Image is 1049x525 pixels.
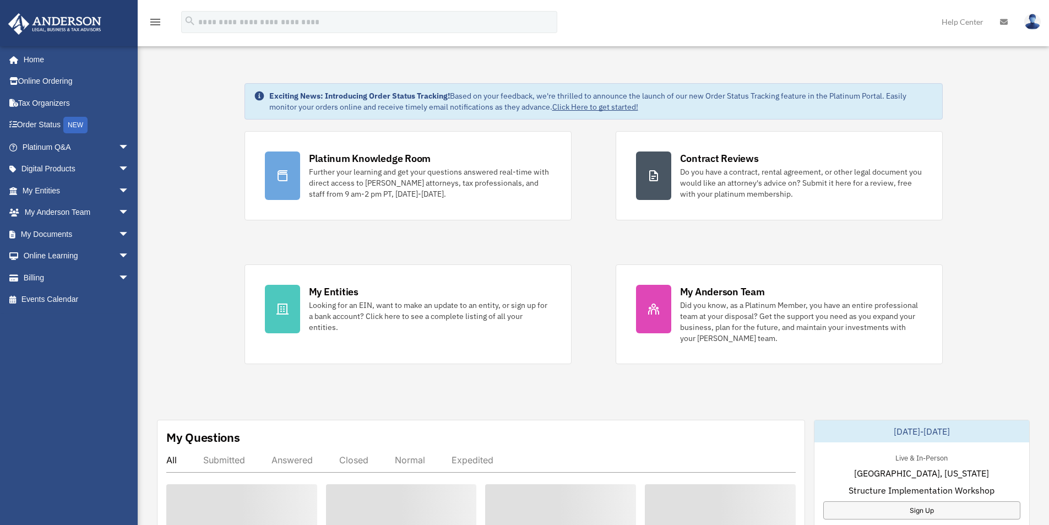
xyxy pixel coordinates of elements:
[8,223,146,245] a: My Documentsarrow_drop_down
[166,429,240,446] div: My Questions
[166,454,177,466] div: All
[269,91,450,101] strong: Exciting News: Introducing Order Status Tracking!
[118,245,140,268] span: arrow_drop_down
[309,166,551,199] div: Further your learning and get your questions answered real-time with direct access to [PERSON_NAM...
[823,501,1020,519] a: Sign Up
[849,484,994,497] span: Structure Implementation Workshop
[8,267,146,289] a: Billingarrow_drop_down
[8,245,146,267] a: Online Learningarrow_drop_down
[309,300,551,333] div: Looking for an EIN, want to make an update to an entity, or sign up for a bank account? Click her...
[8,202,146,224] a: My Anderson Teamarrow_drop_down
[63,117,88,133] div: NEW
[616,264,943,364] a: My Anderson Team Did you know, as a Platinum Member, you have an entire professional team at your...
[184,15,196,27] i: search
[5,13,105,35] img: Anderson Advisors Platinum Portal
[680,300,922,344] div: Did you know, as a Platinum Member, you have an entire professional team at your disposal? Get th...
[203,454,245,466] div: Submitted
[149,15,162,29] i: menu
[8,289,146,311] a: Events Calendar
[8,158,146,180] a: Digital Productsarrow_drop_down
[339,454,368,466] div: Closed
[854,467,989,480] span: [GEOGRAPHIC_DATA], [US_STATE]
[887,451,956,463] div: Live & In-Person
[118,158,140,181] span: arrow_drop_down
[680,151,759,165] div: Contract Reviews
[309,151,431,165] div: Platinum Knowledge Room
[118,202,140,224] span: arrow_drop_down
[395,454,425,466] div: Normal
[244,264,572,364] a: My Entities Looking for an EIN, want to make an update to an entity, or sign up for a bank accoun...
[680,285,765,299] div: My Anderson Team
[8,180,146,202] a: My Entitiesarrow_drop_down
[616,131,943,220] a: Contract Reviews Do you have a contract, rental agreement, or other legal document you would like...
[1024,14,1041,30] img: User Pic
[309,285,358,299] div: My Entities
[118,223,140,246] span: arrow_drop_down
[8,48,140,71] a: Home
[269,90,933,112] div: Based on your feedback, we're thrilled to announce the launch of our new Order Status Tracking fe...
[118,136,140,159] span: arrow_drop_down
[271,454,313,466] div: Answered
[814,420,1029,442] div: [DATE]-[DATE]
[8,136,146,158] a: Platinum Q&Aarrow_drop_down
[680,166,922,199] div: Do you have a contract, rental agreement, or other legal document you would like an attorney's ad...
[8,71,146,93] a: Online Ordering
[118,180,140,202] span: arrow_drop_down
[118,267,140,289] span: arrow_drop_down
[149,19,162,29] a: menu
[552,102,638,112] a: Click Here to get started!
[8,92,146,114] a: Tax Organizers
[452,454,493,466] div: Expedited
[8,114,146,137] a: Order StatusNEW
[244,131,572,220] a: Platinum Knowledge Room Further your learning and get your questions answered real-time with dire...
